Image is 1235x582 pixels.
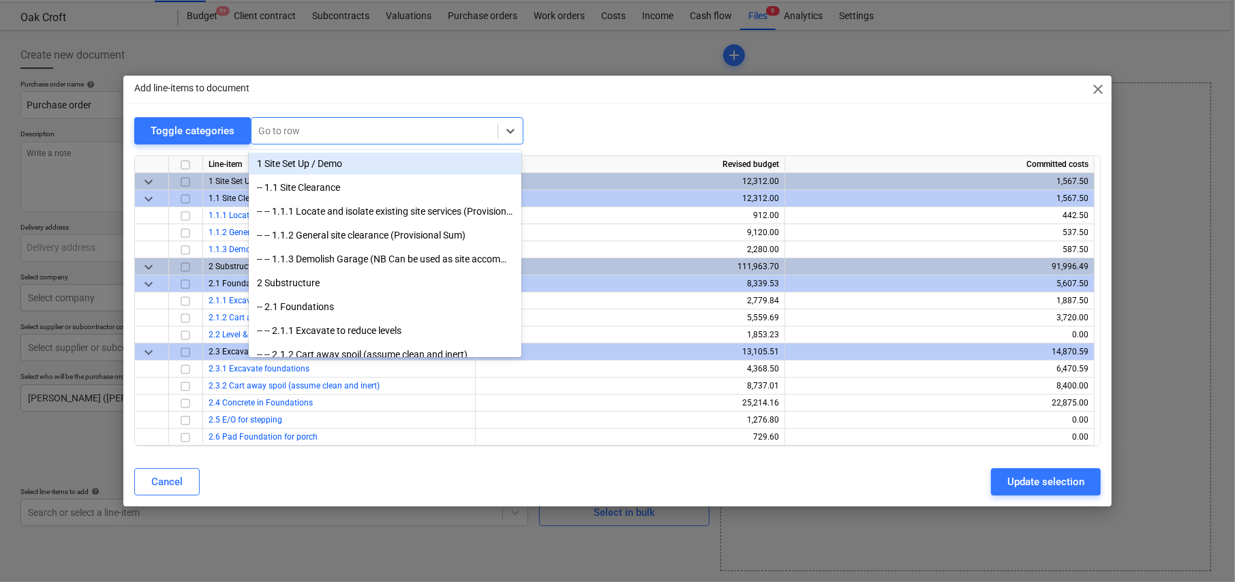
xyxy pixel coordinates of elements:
[481,395,779,412] div: 25,214.16
[249,320,521,341] div: -- -- 2.1.1 Excavate to reduce levels
[481,224,779,241] div: 9,120.00
[209,398,313,408] a: 2.4 Concrete in Foundations
[481,275,779,292] div: 8,339.53
[249,248,521,270] div: -- -- 1.1.3 Demolish Garage (NB Can be used as site accommodation / storage during build) (provis...
[209,211,442,220] a: 1.1.1 Locate and isolate existing site services (Provisional Sum)
[481,190,779,207] div: 12,312.00
[209,381,380,390] a: 2.3.2 Cart away spoil (assume clean and inert)
[249,272,521,294] div: 2 Substructure
[481,429,779,446] div: 729.60
[209,330,284,339] a: 2.2 Level & Compact
[140,259,157,275] span: keyboard_arrow_down
[791,343,1088,361] div: 14,870.59
[140,174,157,190] span: keyboard_arrow_down
[1090,81,1106,97] span: close
[791,173,1088,190] div: 1,567.50
[209,415,282,425] a: 2.5 E/O for stepping
[209,347,395,356] span: 2.3 Excavate for foundations and remove from site
[249,177,521,198] div: -- 1.1 Site Clearance
[481,292,779,309] div: 2,779.84
[481,241,779,258] div: 2,280.00
[209,228,378,237] a: 1.1.2 General site clearance (Provisional Sum)
[481,326,779,343] div: 1,853.23
[203,156,476,173] div: Line-item
[481,343,779,361] div: 13,105.51
[249,224,521,246] div: -- -- 1.1.2 General site clearance (Provisional Sum)
[481,207,779,224] div: 912.00
[791,292,1088,309] div: 1,887.50
[249,200,521,222] div: -- -- 1.1.1 Locate and isolate existing site services (Provisional Sum)
[134,468,200,495] button: Cancel
[134,117,251,144] button: Toggle categories
[481,258,779,275] div: 111,963.70
[791,429,1088,446] div: 0.00
[991,468,1101,495] button: Update selection
[140,191,157,207] span: keyboard_arrow_down
[791,207,1088,224] div: 442.50
[481,412,779,429] div: 1,276.80
[791,326,1088,343] div: 0.00
[249,296,521,318] div: -- 2.1 Foundations
[791,275,1088,292] div: 5,607.50
[249,343,521,365] div: -- -- 2.1.2 Cart away spoil (assume clean and inert)
[481,173,779,190] div: 12,312.00
[134,81,249,95] p: Add line-items to document
[209,262,262,271] span: 2 Substructure
[209,432,318,442] a: 2.6 Pad Foundation for porch
[791,412,1088,429] div: 0.00
[209,245,596,254] a: 1.1.3 Demolish Garage (NB Can be used as site accommodation / storage during build) (provisional ...
[791,309,1088,326] div: 3,720.00
[791,224,1088,241] div: 537.50
[481,378,779,395] div: 8,737.01
[209,177,284,186] span: 1 Site Set Up / Demo
[791,241,1088,258] div: 587.50
[209,364,309,373] a: 2.3.1 Excavate foundations
[791,361,1088,378] div: 6,470.59
[209,296,321,305] a: 2.1.1 Excavate to reduce levels
[1007,473,1084,491] div: Update selection
[1167,517,1235,582] iframe: Chat Widget
[785,156,1095,173] div: Committed costs
[481,361,779,378] div: 4,368.50
[791,190,1088,207] div: 1,567.50
[151,122,234,140] div: Toggle categories
[151,473,183,491] div: Cancel
[481,309,779,326] div: 5,559.69
[209,279,269,288] span: 2.1 Foundations
[791,378,1088,395] div: 8,400.00
[140,276,157,292] span: keyboard_arrow_down
[140,344,157,361] span: keyboard_arrow_down
[209,194,275,203] span: 1.1 Site Clearance
[209,313,380,322] a: 2.1.2 Cart away spoil (assume clean and inert)
[476,156,785,173] div: Revised budget
[791,395,1088,412] div: 22,875.00
[249,153,521,174] div: 1 Site Set Up / Demo
[791,258,1088,275] div: 91,996.49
